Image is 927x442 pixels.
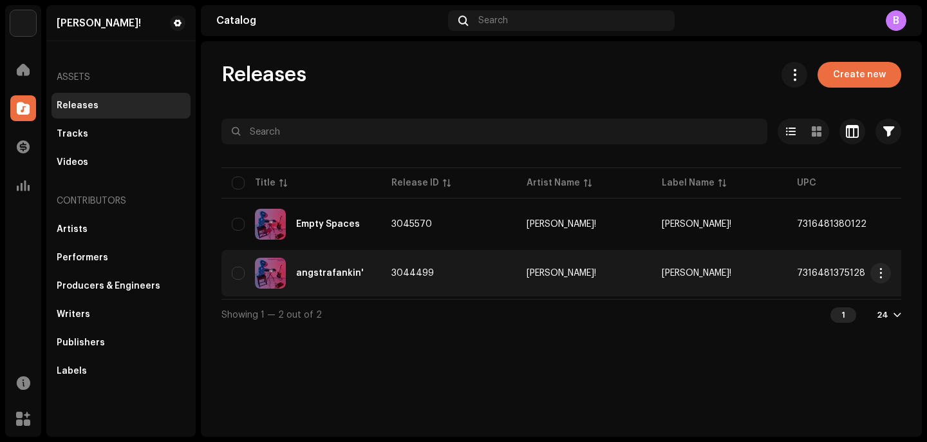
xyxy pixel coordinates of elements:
[527,269,596,278] div: [PERSON_NAME]!
[478,15,508,26] span: Search
[221,62,306,88] span: Releases
[51,186,191,216] re-a-nav-header: Contributors
[797,220,866,229] span: 7316481380122
[10,10,36,36] img: 4d355f5d-9311-46a2-b30d-525bdb8252bf
[57,18,141,28] div: Fank!
[57,309,90,320] div: Writers
[527,220,596,229] div: [PERSON_NAME]!
[57,101,98,111] div: Releases
[830,307,856,323] div: 1
[57,338,105,348] div: Publishers
[797,269,865,278] span: 7316481375128
[51,149,191,175] re-m-nav-item: Videos
[255,258,286,289] img: 1ff1b90c-1c7e-461d-919b-3145c394b573
[51,62,191,93] re-a-nav-header: Assets
[57,366,87,376] div: Labels
[57,224,88,235] div: Artists
[527,269,641,278] span: Fank!
[255,177,276,189] div: Title
[51,330,191,356] re-m-nav-item: Publishers
[51,121,191,147] re-m-nav-item: Tracks
[57,281,160,291] div: Producers & Engineers
[57,253,108,263] div: Performers
[527,220,641,229] span: Fank!
[833,62,886,88] span: Create new
[527,177,580,189] div: Artist Name
[51,302,191,327] re-m-nav-item: Writers
[221,119,767,144] input: Search
[391,177,439,189] div: Release ID
[391,220,432,229] span: 3045570
[51,358,191,384] re-m-nav-item: Labels
[662,220,731,229] span: Fank!
[51,216,191,242] re-m-nav-item: Artists
[886,10,906,31] div: B
[221,311,322,320] span: Showing 1 — 2 out of 2
[57,129,88,139] div: Tracks
[391,269,434,278] span: 3044499
[818,62,901,88] button: Create new
[51,245,191,271] re-m-nav-item: Performers
[296,269,364,278] div: angstrafankin'
[296,220,360,229] div: Empty Spaces
[57,157,88,168] div: Videos
[877,310,888,320] div: 24
[51,273,191,299] re-m-nav-item: Producers & Engineers
[216,15,443,26] div: Catalog
[51,93,191,119] re-m-nav-item: Releases
[662,269,731,278] span: Fank!
[662,177,715,189] div: Label Name
[255,209,286,240] img: 8e80f17e-72e3-414c-a8ec-7e0ca6d767dd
